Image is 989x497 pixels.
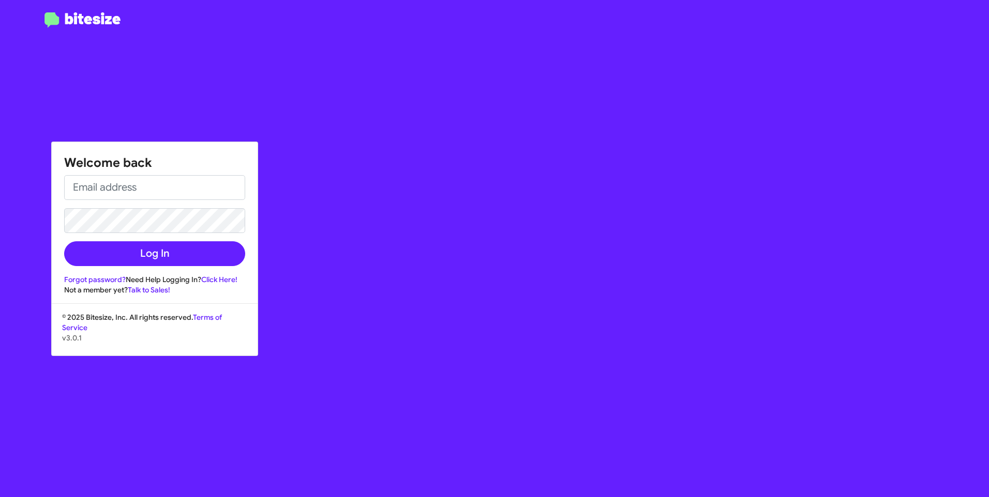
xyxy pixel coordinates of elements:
a: Talk to Sales! [128,285,170,294]
p: v3.0.1 [62,333,247,343]
div: Not a member yet? [64,285,245,295]
a: Click Here! [201,275,237,284]
input: Email address [64,175,245,200]
button: Log In [64,241,245,266]
h1: Welcome back [64,154,245,171]
a: Terms of Service [62,313,222,332]
a: Forgot password? [64,275,126,284]
div: Need Help Logging In? [64,274,245,285]
div: © 2025 Bitesize, Inc. All rights reserved. [52,312,258,355]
